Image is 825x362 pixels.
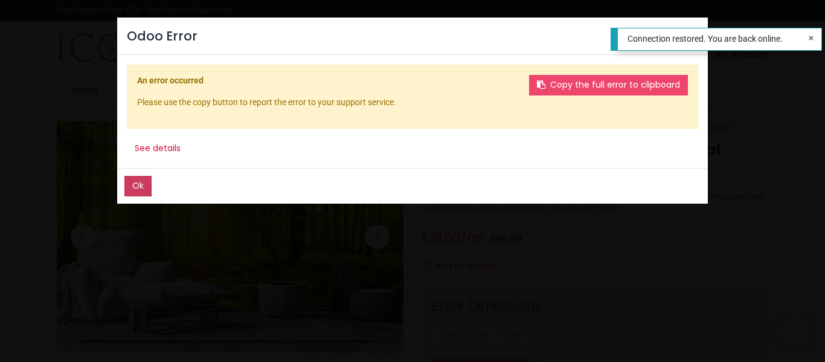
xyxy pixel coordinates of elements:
[124,176,152,196] button: Ok
[127,138,188,159] button: See details
[685,27,703,45] button: Close
[529,75,688,95] button: Copy the full error to clipboard
[628,33,792,45] div: Connection restored. You are back online.
[801,28,821,49] button: Close
[137,76,204,85] b: An error occurred
[127,27,197,45] h4: Odoo Error
[777,314,813,350] iframe: Brevo live chat
[137,97,688,109] p: Please use the copy button to report the error to your support service.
